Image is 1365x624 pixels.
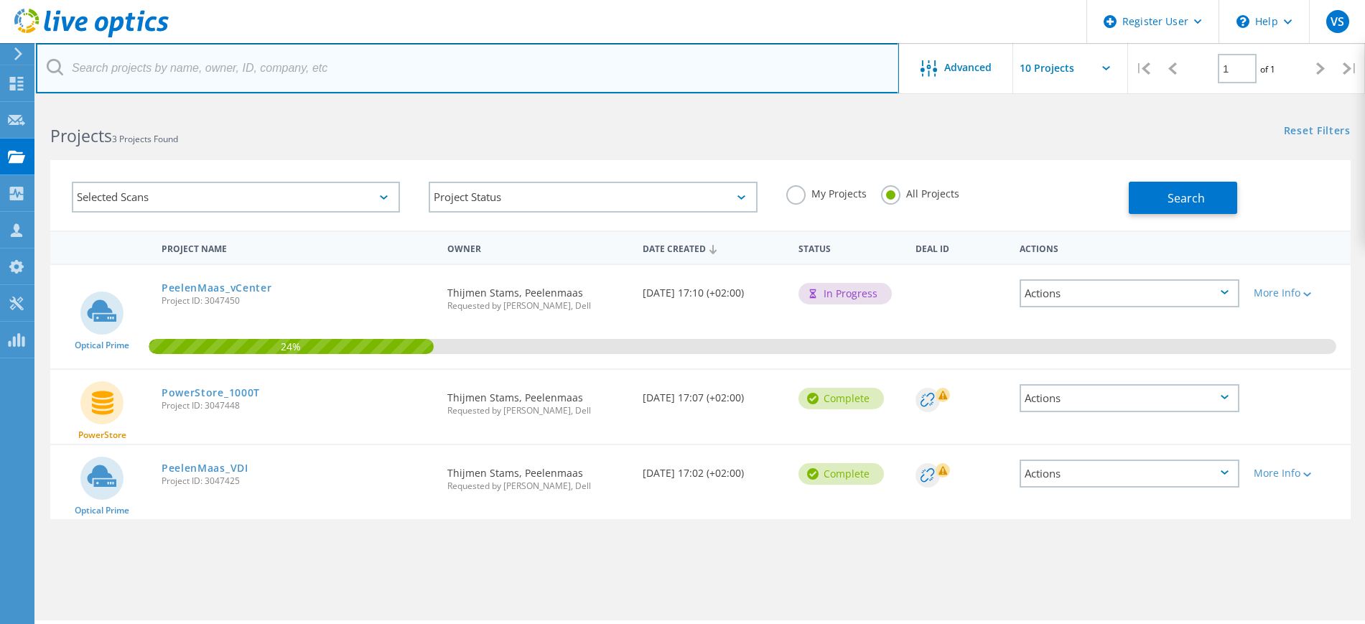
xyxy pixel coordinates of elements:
div: In Progress [798,283,892,304]
span: Requested by [PERSON_NAME], Dell [447,406,628,415]
span: Requested by [PERSON_NAME], Dell [447,482,628,490]
b: Projects [50,124,112,147]
div: | [1336,43,1365,94]
div: Project Name [154,234,440,261]
span: 24% [149,339,434,352]
div: Owner [440,234,635,261]
span: Optical Prime [75,341,129,350]
span: 3 Projects Found [112,133,178,145]
div: Actions [1020,384,1239,412]
div: Actions [1012,234,1247,261]
div: Thijmen Stams, Peelenmaas [440,265,635,325]
div: Actions [1020,460,1239,488]
a: PeelenMaas_VDI [162,463,248,473]
div: More Info [1254,468,1343,478]
a: Live Optics Dashboard [14,30,169,40]
svg: \n [1236,15,1249,28]
span: PowerStore [78,431,126,439]
div: | [1128,43,1157,94]
span: of 1 [1260,63,1275,75]
div: Complete [798,463,884,485]
div: Complete [798,388,884,409]
span: Optical Prime [75,506,129,515]
span: Requested by [PERSON_NAME], Dell [447,302,628,310]
label: My Projects [786,185,867,199]
input: Search projects by name, owner, ID, company, etc [36,43,899,93]
a: PeelenMaas_vCenter [162,283,272,293]
span: Search [1168,190,1205,206]
div: Status [791,234,908,261]
span: VS [1331,16,1344,27]
button: Search [1129,182,1237,214]
div: [DATE] 17:10 (+02:00) [635,265,791,312]
div: [DATE] 17:02 (+02:00) [635,445,791,493]
a: PowerStore_1000T [162,388,260,398]
div: Project Status [429,182,757,213]
div: Actions [1020,279,1239,307]
div: Thijmen Stams, Peelenmaas [440,445,635,505]
div: Thijmen Stams, Peelenmaas [440,370,635,429]
div: Selected Scans [72,182,400,213]
div: Date Created [635,234,791,261]
span: Project ID: 3047425 [162,477,433,485]
div: Deal Id [908,234,1012,261]
span: Project ID: 3047448 [162,401,433,410]
a: Reset Filters [1284,126,1351,138]
div: [DATE] 17:07 (+02:00) [635,370,791,417]
label: All Projects [881,185,959,199]
span: Project ID: 3047450 [162,297,433,305]
div: More Info [1254,288,1343,298]
span: Advanced [944,62,992,73]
